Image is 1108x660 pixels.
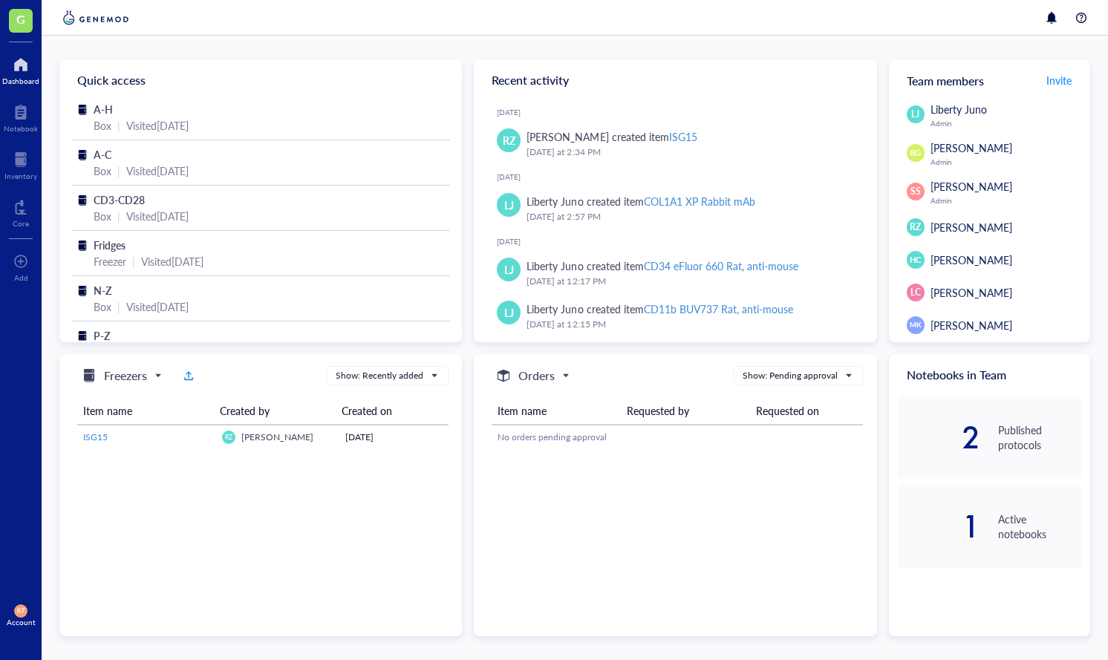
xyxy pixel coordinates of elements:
span: LC [910,286,921,299]
div: 1 [898,514,981,538]
a: LJLiberty Juno created itemCOL1A1 XP Rabbit mAb[DATE] at 2:57 PM [486,187,864,230]
span: KF [17,607,25,615]
div: [DATE] at 12:15 PM [527,317,853,332]
span: LJ [504,304,514,321]
span: Invite [1046,73,1072,88]
a: ISG15 [83,431,210,444]
span: LJ [504,261,514,278]
div: | [117,163,120,179]
div: Box [94,117,111,134]
div: Box [94,163,111,179]
div: [PERSON_NAME] created item [527,128,697,145]
div: Add [14,273,28,282]
span: CD3-CD28 [94,192,145,207]
a: LJLiberty Juno created itemCD34 eFluor 660 Rat, anti-mouse[DATE] at 12:17 PM [486,252,864,295]
div: Liberty Juno created item [527,301,793,317]
div: Admin [931,196,1081,205]
div: Box [94,208,111,224]
span: ISG15 [83,431,108,443]
div: Liberty Juno created item [527,193,755,209]
div: Freezer [94,253,126,269]
button: Invite [1046,68,1072,92]
div: Admin [931,157,1081,166]
th: Requested on [750,397,864,425]
span: RZ [225,434,232,441]
div: Visited [DATE] [126,163,189,179]
div: CD34 eFluor 660 Rat, anti-mouse [644,258,798,273]
span: SS [910,185,921,198]
span: [PERSON_NAME] [931,318,1012,333]
div: Published protocols [998,422,1081,452]
div: [DATE] at 2:57 PM [527,209,853,224]
span: P-Z [94,328,110,343]
div: Core [13,219,29,228]
div: No orders pending approval [498,431,857,444]
div: Visited [DATE] [126,298,189,315]
span: Fridges [94,238,126,252]
div: COL1A1 XP Rabbit mAb [644,194,755,209]
div: [DATE] at 2:34 PM [527,145,853,160]
span: N-Z [94,283,111,298]
span: G [16,10,25,28]
div: Quick access [59,59,462,101]
th: Item name [492,397,621,425]
div: [DATE] [345,431,442,444]
div: [DATE] [497,237,864,246]
div: [DATE] [497,108,864,117]
th: Requested by [621,397,750,425]
div: [DATE] [497,172,864,181]
h5: Orders [518,367,555,385]
span: [PERSON_NAME] [241,431,313,443]
th: Item name [77,397,214,425]
div: Visited [DATE] [141,253,203,269]
div: | [117,117,120,134]
a: Dashboard [2,53,39,85]
a: Notebook [4,100,38,133]
th: Created by [214,397,336,425]
a: Inventory [4,148,37,180]
span: LJ [504,197,514,213]
div: | [132,253,135,269]
th: Created on [336,397,443,425]
a: Core [13,195,29,228]
span: [PERSON_NAME] [931,179,1012,194]
div: [DATE] at 12:17 PM [527,274,853,289]
span: [PERSON_NAME] [931,140,1012,155]
div: Notebooks in Team [889,354,1090,396]
span: MK [910,320,921,330]
div: Team members [889,59,1090,101]
div: | [117,208,120,224]
div: Visited [DATE] [126,117,189,134]
div: Notebook [4,124,38,133]
div: Admin [931,119,1081,128]
span: LJ [911,108,919,121]
span: A-C [94,147,111,162]
span: Liberty Juno [931,102,987,117]
img: genemod-logo [59,9,132,27]
span: A-H [94,102,113,117]
div: ISG15 [669,129,697,144]
div: Show: Pending approval [743,369,838,382]
div: Inventory [4,171,37,180]
span: [PERSON_NAME] [931,220,1012,235]
div: Box [94,298,111,315]
div: Visited [DATE] [126,208,189,224]
a: LJLiberty Juno created itemCD11b BUV737 Rat, anti-mouse[DATE] at 12:15 PM [486,295,864,338]
div: Recent activity [474,59,876,101]
div: CD11b BUV737 Rat, anti-mouse [644,301,793,316]
div: 2 [898,425,981,449]
div: Account [7,618,36,627]
span: RZ [910,220,921,234]
h5: Freezers [104,367,147,385]
div: | [117,298,120,315]
span: HC [910,254,922,267]
span: [PERSON_NAME] [931,285,1012,300]
div: Liberty Juno created item [527,258,798,274]
div: Show: Recently added [336,369,423,382]
span: BG [910,147,922,160]
div: Dashboard [2,76,39,85]
span: [PERSON_NAME] [931,252,1012,267]
div: Active notebooks [998,512,1081,541]
a: RZ[PERSON_NAME] created itemISG15[DATE] at 2:34 PM [486,122,864,166]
